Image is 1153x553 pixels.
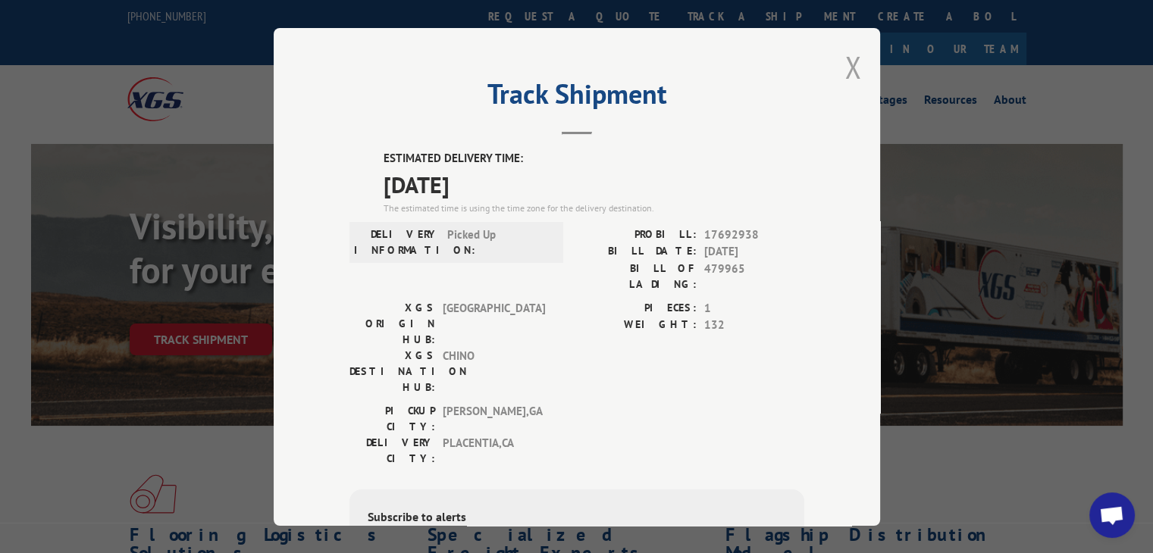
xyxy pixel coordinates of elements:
[704,299,804,317] span: 1
[704,317,804,334] span: 132
[577,226,697,243] label: PROBILL:
[349,83,804,112] h2: Track Shipment
[704,243,804,261] span: [DATE]
[384,167,804,201] span: [DATE]
[368,507,786,529] div: Subscribe to alerts
[577,299,697,317] label: PIECES:
[844,47,861,87] button: Close modal
[443,402,545,434] span: [PERSON_NAME] , GA
[577,260,697,292] label: BILL OF LADING:
[349,434,435,466] label: DELIVERY CITY:
[354,226,440,258] label: DELIVERY INFORMATION:
[704,226,804,243] span: 17692938
[349,402,435,434] label: PICKUP CITY:
[384,150,804,167] label: ESTIMATED DELIVERY TIME:
[1089,492,1135,538] div: Open chat
[349,299,435,347] label: XGS ORIGIN HUB:
[704,260,804,292] span: 479965
[577,243,697,261] label: BILL DATE:
[443,347,545,395] span: CHINO
[349,347,435,395] label: XGS DESTINATION HUB:
[447,226,550,258] span: Picked Up
[384,201,804,214] div: The estimated time is using the time zone for the delivery destination.
[577,317,697,334] label: WEIGHT:
[443,434,545,466] span: PLACENTIA , CA
[443,299,545,347] span: [GEOGRAPHIC_DATA]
